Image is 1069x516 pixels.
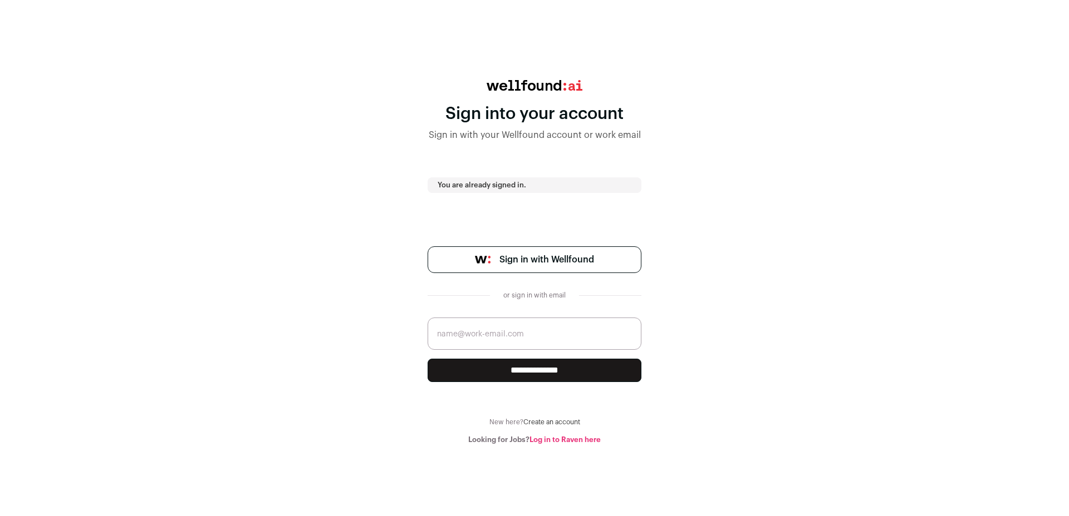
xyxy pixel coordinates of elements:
[428,128,641,142] div: Sign in with your Wellfound account or work email
[499,253,594,266] span: Sign in with Wellfound
[487,80,582,91] img: wellfound:ai
[428,418,641,426] div: New here?
[529,436,601,443] a: Log in to Raven here
[475,256,491,264] img: wellfound-symbol-flush-black-fb3c872781a75f747ccb3a119075da62bfe97bd399995f84a933054e44a575c4.png
[428,104,641,124] div: Sign into your account
[438,181,631,190] p: You are already signed in.
[428,246,641,273] a: Sign in with Wellfound
[428,317,641,350] input: name@work-email.com
[428,435,641,444] div: Looking for Jobs?
[523,419,580,425] a: Create an account
[499,291,570,300] div: or sign in with email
